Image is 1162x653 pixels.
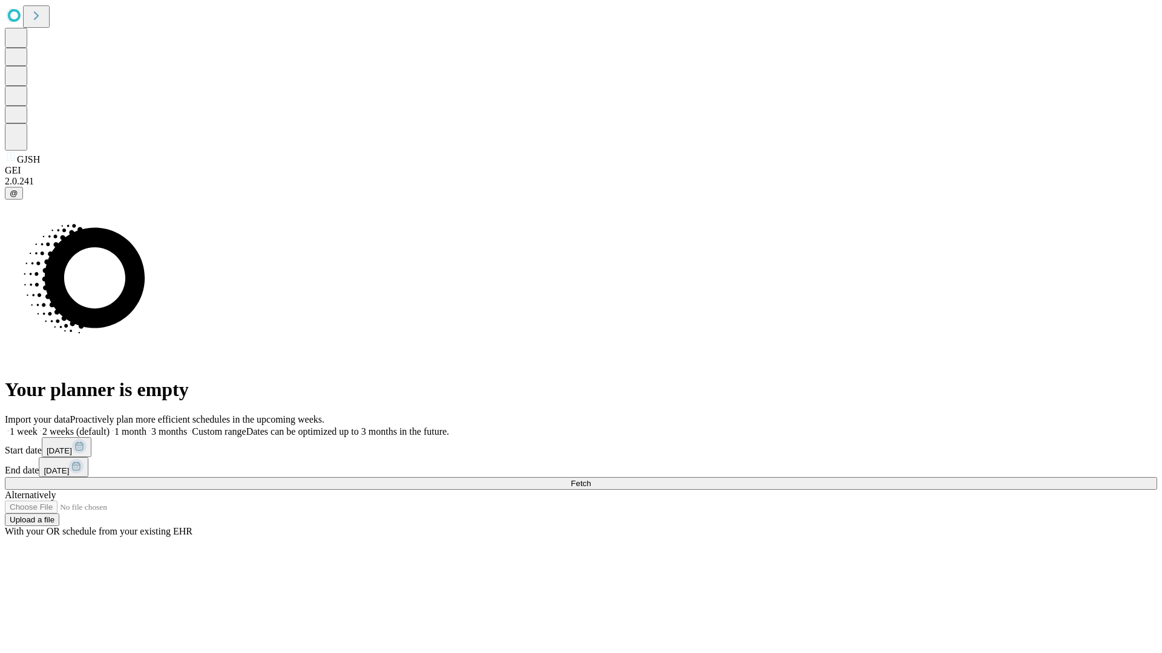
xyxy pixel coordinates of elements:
div: 2.0.241 [5,176,1157,187]
span: @ [10,189,18,198]
span: Proactively plan more efficient schedules in the upcoming weeks. [70,414,324,424]
span: 3 months [151,426,187,437]
span: 1 week [10,426,38,437]
span: 1 month [114,426,146,437]
div: GEI [5,165,1157,176]
span: Alternatively [5,490,56,500]
button: [DATE] [42,437,91,457]
span: Custom range [192,426,246,437]
span: Import your data [5,414,70,424]
button: @ [5,187,23,200]
div: Start date [5,437,1157,457]
span: GJSH [17,154,40,164]
button: [DATE] [39,457,88,477]
span: [DATE] [44,466,69,475]
span: [DATE] [47,446,72,455]
button: Upload a file [5,513,59,526]
h1: Your planner is empty [5,378,1157,401]
span: 2 weeks (default) [42,426,110,437]
span: Fetch [571,479,591,488]
span: Dates can be optimized up to 3 months in the future. [246,426,449,437]
span: With your OR schedule from your existing EHR [5,526,192,536]
div: End date [5,457,1157,477]
button: Fetch [5,477,1157,490]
